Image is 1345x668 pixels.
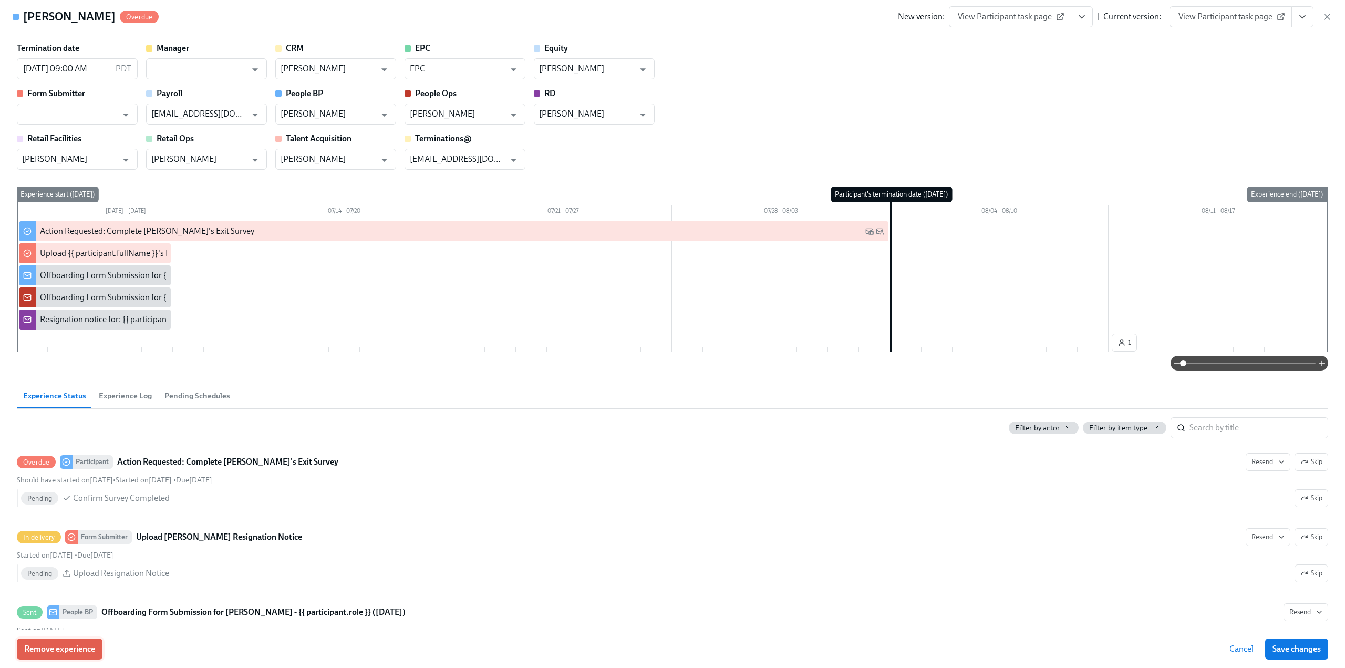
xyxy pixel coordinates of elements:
[40,292,523,303] div: Offboarding Form Submission for {{ participant.fullName }} (Termination Date: {{ participant.actu...
[17,626,64,635] span: Monday, August 11th 2025, 5:21 pm
[865,227,874,235] svg: Work Email
[247,61,263,78] button: Open
[17,609,43,616] span: Sent
[1295,528,1328,546] button: In deliveryForm SubmitterUpload [PERSON_NAME] Resignation NoticeResendStarted on[DATE] •Due[DATE]...
[958,12,1062,22] span: View Participant task page
[27,133,81,143] strong: Retail Facilities
[136,531,302,543] strong: Upload [PERSON_NAME] Resignation Notice
[176,476,212,485] span: Monday, August 4th 2025, 9:00 am
[1118,337,1131,348] span: 1
[1284,603,1328,621] button: SentPeople BPOffboarding Form Submission for [PERSON_NAME] - {{ participant.role }} ([DATE])Sent ...
[17,475,212,485] div: • •
[1083,422,1166,434] button: Filter by item type
[99,390,152,402] span: Experience Log
[118,107,134,123] button: Open
[505,152,522,168] button: Open
[235,205,454,219] div: 07/14 – 07/20
[286,133,351,143] strong: Talent Acquisition
[1300,532,1322,542] span: Skip
[40,248,234,259] div: Upload {{ participant.fullName }}'s Resignation Notice
[286,88,323,98] strong: People BP
[117,456,338,468] strong: Action Requested: Complete [PERSON_NAME]'s Exit Survey
[40,314,492,325] div: Resignation notice for: {{ participant.fullName }} - {{ participant.role }} ({{ participant.actua...
[415,88,457,98] strong: People Ops
[1178,12,1283,22] span: View Participant task page
[1295,564,1328,582] button: In deliveryForm SubmitterUpload [PERSON_NAME] Resignation NoticeResendSkipStarted on[DATE] •Due[D...
[286,43,304,53] strong: CRM
[1246,453,1290,471] button: OverdueParticipantAction Requested: Complete [PERSON_NAME]'s Exit SurveySkipShould have started o...
[78,530,132,544] div: Form Submitter
[1109,205,1327,219] div: 08/11 – 08/17
[73,455,113,469] div: Participant
[635,61,651,78] button: Open
[635,107,651,123] button: Open
[17,639,102,660] button: Remove experience
[21,570,58,578] span: Pending
[876,227,884,235] svg: Personal Email
[17,476,113,485] span: Monday, July 7th 2025, 9:00 am
[73,492,170,504] span: Confirm Survey Completed
[17,43,79,54] label: Termination date
[1103,11,1161,23] div: Current version:
[24,644,95,654] span: Remove experience
[77,551,113,560] span: Saturday, July 12th 2025, 9:00 am
[21,495,58,502] span: Pending
[1112,334,1137,352] button: 1
[453,205,672,219] div: 07/21 – 07/27
[415,43,430,53] strong: EPC
[672,205,891,219] div: 07/28 – 08/03
[1251,457,1285,467] span: Resend
[898,11,945,23] div: New version:
[1247,187,1327,202] div: Experience end ([DATE])
[1295,453,1328,471] button: OverdueParticipantAction Requested: Complete [PERSON_NAME]'s Exit SurveyResendShould have started...
[27,88,85,98] strong: Form Submitter
[116,476,172,485] span: Monday, August 11th 2025, 5:21 pm
[164,390,230,402] span: Pending Schedules
[17,533,61,541] span: In delivery
[120,13,159,21] span: Overdue
[247,152,263,168] button: Open
[544,88,555,98] strong: RD
[505,107,522,123] button: Open
[1189,417,1328,438] input: Search by title
[101,606,406,619] strong: Offboarding Form Submission for [PERSON_NAME] - {{ participant.role }} ([DATE])
[157,43,189,53] strong: Manager
[376,61,392,78] button: Open
[1265,639,1328,660] button: Save changes
[17,550,113,560] div: •
[1015,423,1060,433] span: Filter by actor
[40,225,254,237] div: Action Requested: Complete [PERSON_NAME]'s Exit Survey
[17,458,56,466] span: Overdue
[1300,568,1322,579] span: Skip
[157,133,194,143] strong: Retail Ops
[1170,6,1292,27] a: View Participant task page
[891,205,1109,219] div: 08/04 – 08/10
[1291,6,1313,27] button: View task page
[73,568,169,579] span: Upload Resignation Notice
[505,61,522,78] button: Open
[23,390,86,402] span: Experience Status
[1295,489,1328,507] button: OverdueParticipantAction Requested: Complete [PERSON_NAME]'s Exit SurveyResendSkipShould have sta...
[415,133,472,143] strong: Terminations@
[376,152,392,168] button: Open
[1009,422,1079,434] button: Filter by actor
[1071,6,1093,27] button: View task page
[17,205,235,219] div: [DATE] – [DATE]
[1097,11,1099,23] div: |
[59,605,97,619] div: People BP
[1229,644,1254,654] span: Cancel
[247,107,263,123] button: Open
[1300,493,1322,503] span: Skip
[831,187,952,202] div: Participant's termination date ([DATE])
[544,43,568,53] strong: Equity
[1251,532,1285,542] span: Resend
[949,6,1071,27] a: View Participant task page
[17,551,73,560] span: Monday, July 7th 2025, 9:00 am
[1246,528,1290,546] button: In deliveryForm SubmitterUpload [PERSON_NAME] Resignation NoticeSkipStarted on[DATE] •Due[DATE] P...
[1289,607,1322,618] span: Resend
[23,9,116,25] h4: [PERSON_NAME]
[16,187,99,202] div: Experience start ([DATE])
[118,152,134,168] button: Open
[1272,644,1321,654] span: Save changes
[116,63,131,75] p: PDT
